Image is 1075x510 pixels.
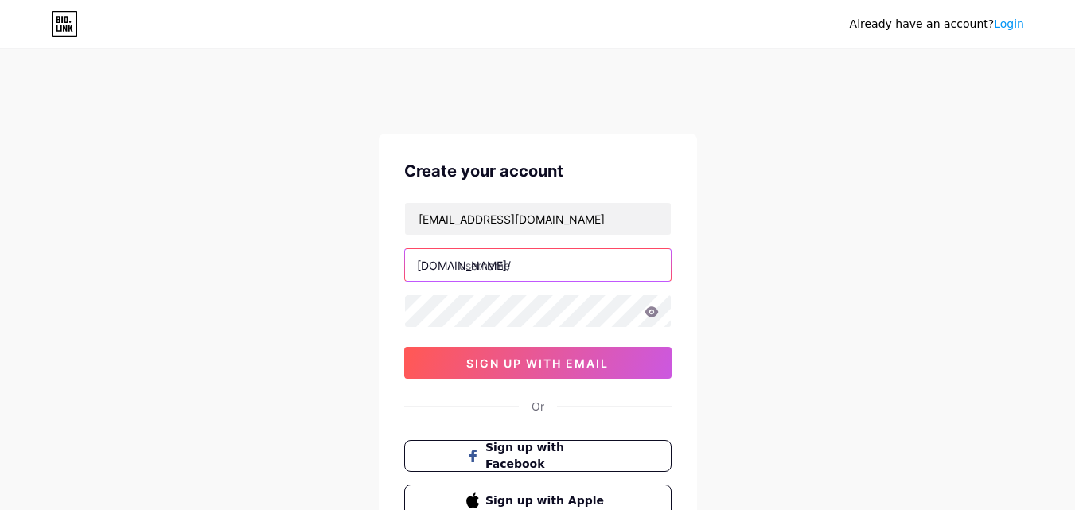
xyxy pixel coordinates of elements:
span: Sign up with Apple [485,492,609,509]
button: sign up with email [404,347,672,379]
input: username [405,249,671,281]
button: Sign up with Facebook [404,440,672,472]
span: Sign up with Facebook [485,439,609,473]
input: Email [405,203,671,235]
div: Or [532,398,544,415]
span: sign up with email [466,356,609,370]
div: Create your account [404,159,672,183]
div: [DOMAIN_NAME]/ [417,257,511,274]
a: Login [994,18,1024,30]
div: Already have an account? [850,16,1024,33]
